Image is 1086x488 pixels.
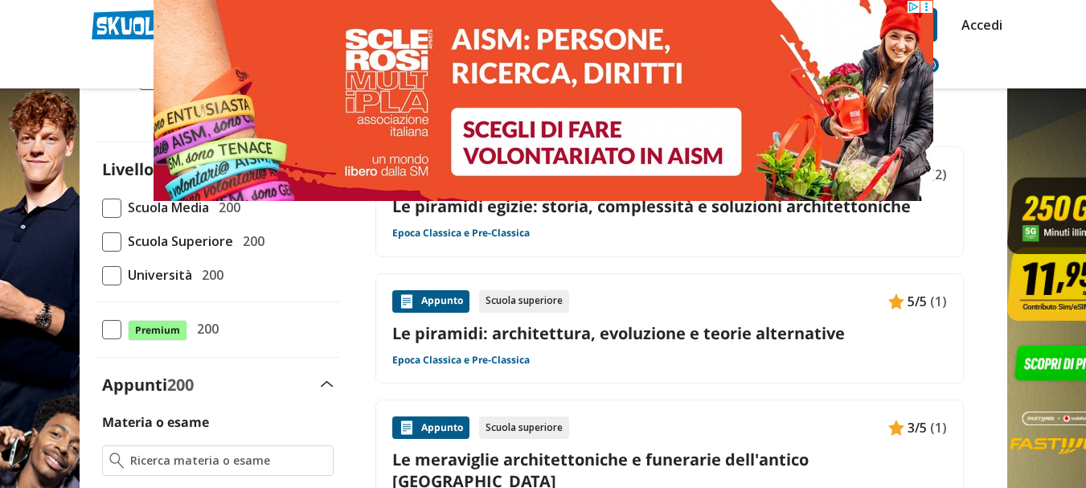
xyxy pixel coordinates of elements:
[399,293,415,310] img: Appunti contenuto
[888,293,904,310] img: Appunti contenuto
[236,231,264,252] span: 200
[109,453,125,469] img: Ricerca materia o esame
[212,197,240,218] span: 200
[908,291,927,312] span: 5/5
[121,197,209,218] span: Scuola Media
[102,413,209,431] label: Materia o esame
[392,290,469,313] div: Appunto
[102,158,154,180] label: Livello
[392,322,947,344] a: Le piramidi: architettura, evoluzione e teorie alternative
[128,320,187,341] span: Premium
[961,8,995,42] a: Accedi
[321,381,334,388] img: Apri e chiudi sezione
[121,265,192,285] span: Università
[392,416,469,439] div: Appunto
[102,374,194,396] label: Appunti
[908,417,927,438] span: 3/5
[130,453,326,469] input: Ricerca materia o esame
[392,354,530,367] a: Epoca Classica e Pre-Classica
[479,290,569,313] div: Scuola superiore
[167,374,194,396] span: 200
[479,416,569,439] div: Scuola superiore
[392,195,947,217] a: Le piramidi egizie: storia, complessità e soluzioni architettoniche
[930,417,947,438] span: (1)
[930,164,947,185] span: (2)
[888,420,904,436] img: Appunti contenuto
[399,420,415,436] img: Appunti contenuto
[195,265,223,285] span: 200
[121,231,233,252] span: Scuola Superiore
[392,227,530,240] a: Epoca Classica e Pre-Classica
[191,318,219,339] span: 200
[930,291,947,312] span: (1)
